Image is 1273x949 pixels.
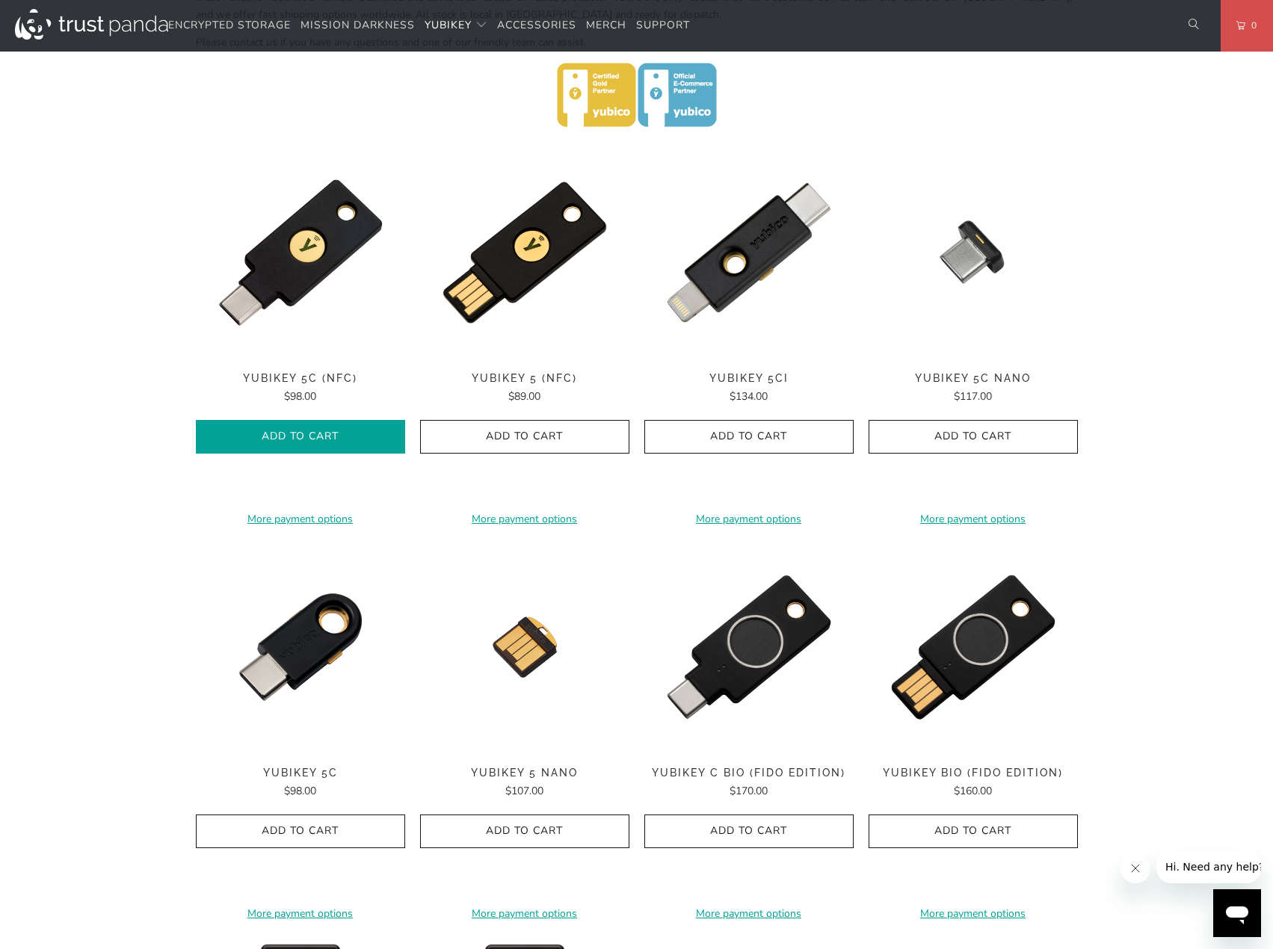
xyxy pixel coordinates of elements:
img: YubiKey Bio (FIDO Edition) - Trust Panda [869,542,1078,752]
a: YubiKey 5C (NFC) - Trust Panda YubiKey 5C (NFC) - Trust Panda [196,148,405,357]
a: YubiKey 5C Nano $117.00 [869,372,1078,405]
button: Add to Cart [420,814,629,848]
nav: Translation missing: en.navigation.header.main_nav [168,8,690,43]
a: Support [636,8,690,43]
span: $134.00 [730,389,768,404]
button: Add to Cart [420,420,629,454]
a: YubiKey Bio (FIDO Edition) $160.00 [869,767,1078,800]
img: YubiKey 5 Nano - Trust Panda [420,542,629,752]
a: Encrypted Storage [168,8,291,43]
span: $170.00 [730,784,768,798]
span: $160.00 [954,784,992,798]
a: YubiKey 5Ci $134.00 [644,372,854,405]
span: YubiKey 5Ci [644,372,854,385]
img: YubiKey 5Ci - Trust Panda [644,148,854,357]
a: More payment options [196,511,405,528]
span: $117.00 [954,389,992,404]
span: YubiKey 5 (NFC) [420,372,629,385]
button: Add to Cart [196,814,405,848]
a: More payment options [869,511,1078,528]
span: $89.00 [508,389,540,404]
span: 0 [1245,17,1257,34]
span: Add to Cart [212,430,389,443]
span: YubiKey 5C [196,767,405,779]
a: YubiKey 5 Nano - Trust Panda YubiKey 5 Nano - Trust Panda [420,542,629,752]
summary: YubiKey [425,8,487,43]
a: YubiKey 5 (NFC) - Trust Panda YubiKey 5 (NFC) - Trust Panda [420,148,629,357]
button: Add to Cart [869,814,1078,848]
span: YubiKey 5 Nano [420,767,629,779]
span: Add to Cart [212,825,389,838]
span: Add to Cart [660,825,838,838]
iframe: Button to launch messaging window [1213,889,1261,937]
a: More payment options [196,906,405,922]
span: $98.00 [284,784,316,798]
span: YubiKey 5C Nano [869,372,1078,385]
iframe: Message from company [1156,850,1261,883]
img: Trust Panda Australia [15,9,168,40]
button: Add to Cart [196,420,405,454]
a: More payment options [420,906,629,922]
a: YubiKey 5Ci - Trust Panda YubiKey 5Ci - Trust Panda [644,148,854,357]
a: YubiKey 5C - Trust Panda YubiKey 5C - Trust Panda [196,542,405,752]
a: More payment options [644,511,854,528]
span: Encrypted Storage [168,18,291,32]
a: More payment options [869,906,1078,922]
a: YubiKey 5 (NFC) $89.00 [420,372,629,405]
a: YubiKey Bio (FIDO Edition) - Trust Panda YubiKey Bio (FIDO Edition) - Trust Panda [869,542,1078,752]
a: More payment options [420,511,629,528]
span: $107.00 [505,784,543,798]
span: Add to Cart [660,430,838,443]
span: Add to Cart [436,430,614,443]
a: YubiKey 5C Nano - Trust Panda YubiKey 5C Nano - Trust Panda [869,148,1078,357]
span: Accessories [497,18,576,32]
span: Add to Cart [884,825,1062,838]
span: Support [636,18,690,32]
img: YubiKey C Bio (FIDO Edition) - Trust Panda [644,542,854,752]
img: YubiKey 5C (NFC) - Trust Panda [196,148,405,357]
span: Add to Cart [884,430,1062,443]
span: Mission Darkness [300,18,415,32]
img: YubiKey 5C Nano - Trust Panda [869,148,1078,357]
a: YubiKey C Bio (FIDO Edition) $170.00 [644,767,854,800]
button: Add to Cart [644,420,854,454]
a: YubiKey 5 Nano $107.00 [420,767,629,800]
iframe: Close message [1121,853,1150,883]
a: YubiKey C Bio (FIDO Edition) - Trust Panda YubiKey C Bio (FIDO Edition) - Trust Panda [644,542,854,752]
a: Accessories [497,8,576,43]
span: YubiKey C Bio (FIDO Edition) [644,767,854,779]
a: YubiKey 5C $98.00 [196,767,405,800]
span: $98.00 [284,389,316,404]
span: Add to Cart [436,825,614,838]
span: YubiKey 5C (NFC) [196,372,405,385]
span: Merch [586,18,626,32]
button: Add to Cart [644,814,854,848]
a: More payment options [644,906,854,922]
a: Merch [586,8,626,43]
span: YubiKey Bio (FIDO Edition) [869,767,1078,779]
a: YubiKey 5C (NFC) $98.00 [196,372,405,405]
button: Add to Cart [869,420,1078,454]
img: YubiKey 5C - Trust Panda [196,542,405,752]
span: Hi. Need any help? [9,10,108,22]
span: YubiKey [425,18,472,32]
a: Mission Darkness [300,8,415,43]
img: YubiKey 5 (NFC) - Trust Panda [420,148,629,357]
